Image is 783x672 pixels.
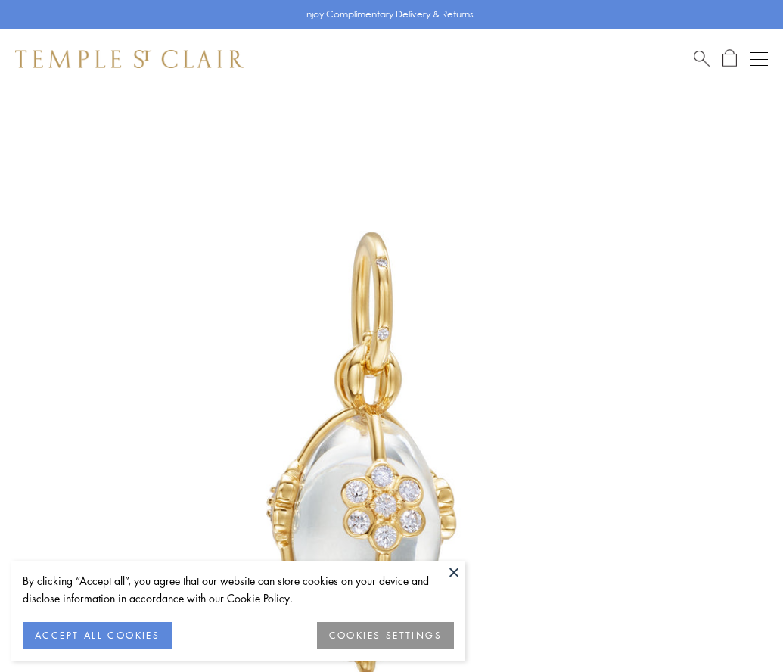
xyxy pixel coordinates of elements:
[23,572,454,607] div: By clicking “Accept all”, you agree that our website can store cookies on your device and disclos...
[302,7,474,22] p: Enjoy Complimentary Delivery & Returns
[750,50,768,68] button: Open navigation
[15,50,244,68] img: Temple St. Clair
[722,49,737,68] a: Open Shopping Bag
[317,622,454,649] button: COOKIES SETTINGS
[694,49,710,68] a: Search
[23,622,172,649] button: ACCEPT ALL COOKIES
